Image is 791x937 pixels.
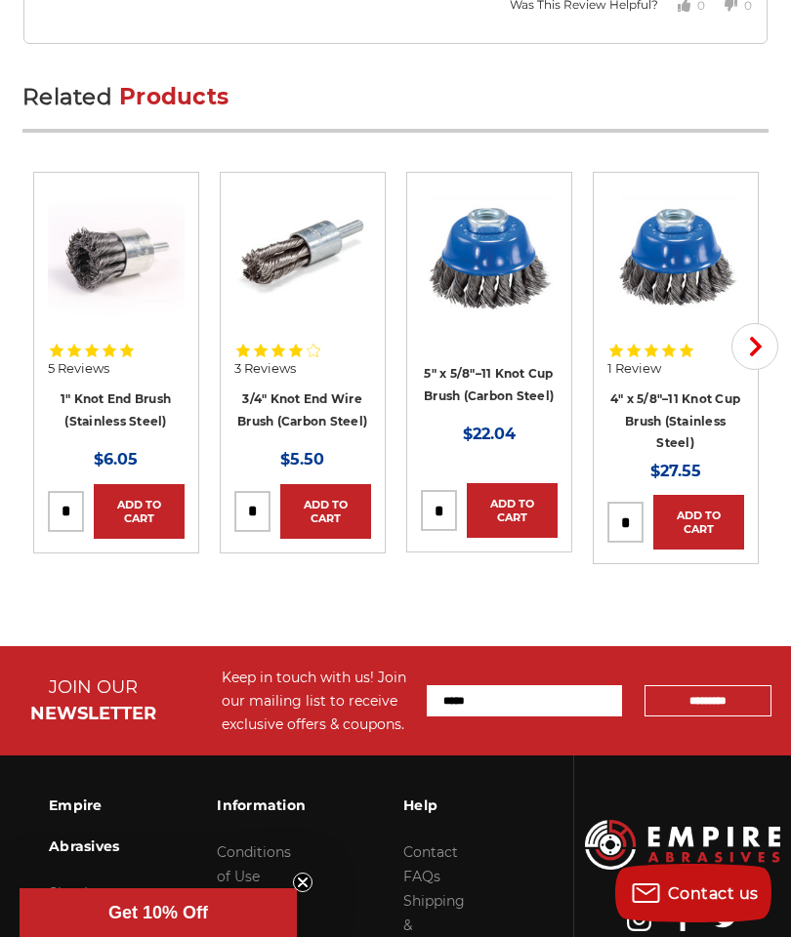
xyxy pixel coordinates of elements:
[280,484,371,539] a: Add to Cart
[467,483,558,538] a: Add to Cart
[463,425,516,443] span: $22.04
[22,83,112,110] span: Related
[48,186,185,323] img: Knotted End Brush
[280,450,324,468] span: $5.50
[49,676,138,698] span: JOIN OUR
[610,391,740,450] a: 4″ x 5/8″–11 Knot Cup Brush (Stainless Steel)
[731,323,778,370] button: Next
[234,362,296,375] span: 3 Reviews
[48,362,109,375] span: 5 Reviews
[94,484,185,539] a: Add to Cart
[49,785,119,867] h3: Empire Abrasives
[30,703,156,724] span: NEWSLETTER
[403,868,440,885] a: FAQs
[61,391,171,428] a: 1" Knot End Brush (Stainless Steel)
[607,186,744,323] img: 4″ x 5/8″–11 Knot Cup Brush (Stainless Steel)
[403,843,458,861] a: Contact
[222,666,407,736] div: Keep in touch with us! Join our mailing list to receive exclusive offers & coupons.
[234,186,371,323] img: Twist Knot End Brush
[668,884,759,903] span: Contact us
[421,186,558,323] img: 5″ x 5/8″–11 Knot Cup Brush (Carbon Steel)
[653,495,744,550] a: Add to Cart
[403,785,465,826] h3: Help
[237,391,367,428] a: 3/4" Knot End Wire Brush (Carbon Steel)
[217,785,306,826] h3: Information
[585,820,780,870] img: Empire Abrasives Logo Image
[293,873,312,892] button: Close teaser
[108,903,208,922] span: Get 10% Off
[424,366,554,403] a: 5″ x 5/8″–11 Knot Cup Brush (Carbon Steel)
[615,864,771,922] button: Contact us
[94,450,138,468] span: $6.05
[650,462,701,480] span: $27.55
[217,843,291,885] a: Conditions of Use
[49,884,97,902] a: Sign In
[119,83,229,110] span: Products
[607,362,661,375] span: 1 Review
[20,888,297,937] div: Get 10% OffClose teaser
